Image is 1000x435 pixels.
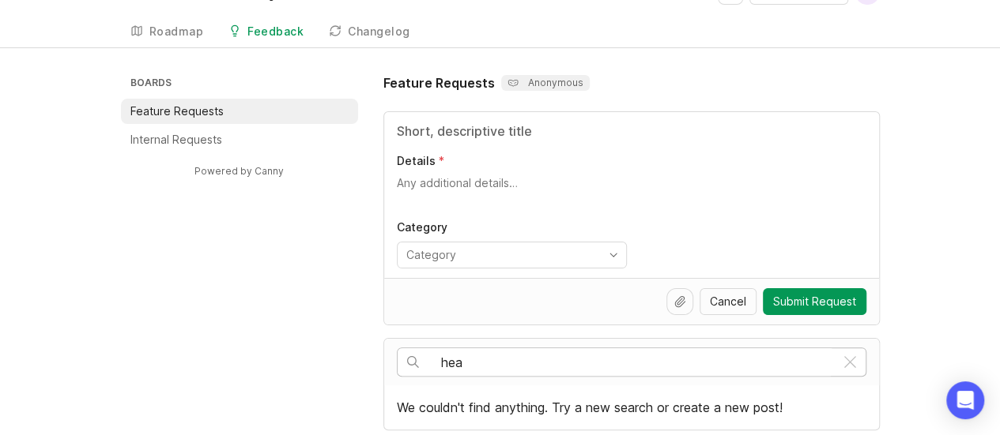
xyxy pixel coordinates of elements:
button: Cancel [700,288,757,315]
div: Roadmap [149,26,204,37]
a: Feedback [219,16,313,48]
div: Open Intercom Messenger [946,381,984,419]
p: Anonymous [508,77,583,89]
p: Category [397,219,627,235]
h3: Boards [127,73,358,96]
a: Roadmap [121,16,213,48]
textarea: Details [397,175,866,207]
a: Changelog [319,16,420,48]
input: Title [397,122,866,141]
input: Category [406,246,599,264]
p: Internal Requests [130,132,222,148]
div: We couldn't find anything. Try a new search or create a new post! [384,385,879,429]
svg: toggle icon [601,249,626,261]
a: Internal Requests [121,127,358,152]
p: Feature Requests [130,103,224,119]
h1: Feature Requests [383,73,495,92]
div: Feedback [247,26,304,37]
div: toggle menu [397,242,627,268]
p: Details [397,153,436,169]
button: Submit Request [763,288,866,315]
input: Search… [441,354,835,371]
a: Feature Requests [121,99,358,124]
span: Cancel [710,294,746,309]
a: Powered by Canny [192,162,286,180]
div: Changelog [348,26,410,37]
span: Submit Request [773,294,856,309]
